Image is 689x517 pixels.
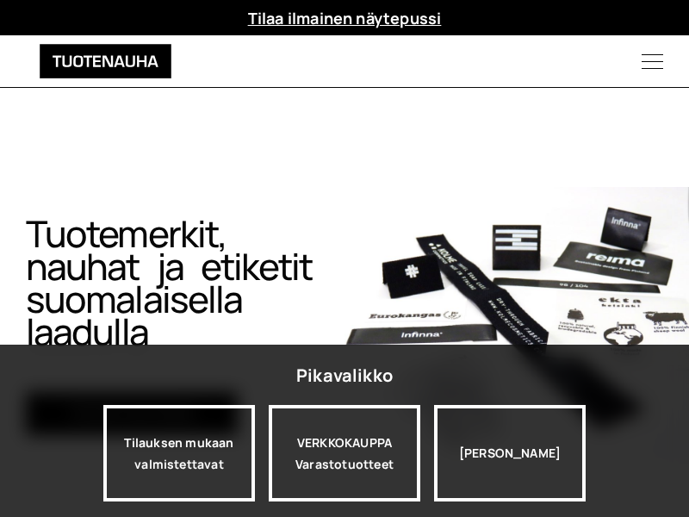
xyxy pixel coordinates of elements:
[616,35,689,87] button: Menu
[103,405,255,501] a: Tilauksen mukaan valmistettavat
[248,8,442,28] a: Tilaa ilmainen näytepussi
[296,360,393,391] div: Pikavalikko
[344,187,689,464] img: Etusivu 1
[434,405,586,501] div: [PERSON_NAME]
[26,217,319,349] h1: Tuotemerkit, nauhat ja etiketit suomalaisella laadulla​
[269,405,420,501] div: VERKKOKAUPPA Varastotuotteet
[269,405,420,501] a: VERKKOKAUPPAVarastotuotteet
[17,44,194,78] img: Tuotenauha Oy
